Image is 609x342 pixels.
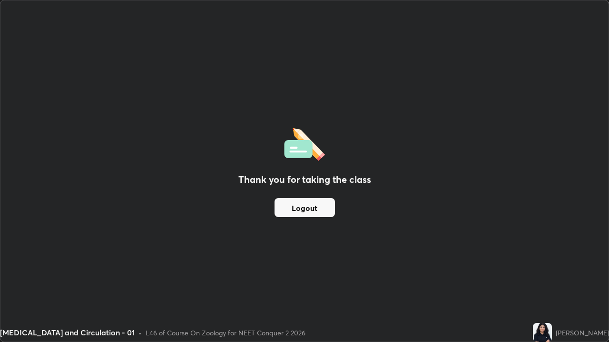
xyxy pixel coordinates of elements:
[238,172,371,187] h2: Thank you for taking the class
[284,125,325,161] img: offlineFeedback.1438e8b3.svg
[556,328,609,338] div: [PERSON_NAME]
[138,328,142,338] div: •
[146,328,305,338] div: L46 of Course On Zoology for NEET Conquer 2 2026
[533,323,552,342] img: d65cdba0ac1c438fb9f388b0b8c38f09.jpg
[275,198,335,217] button: Logout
